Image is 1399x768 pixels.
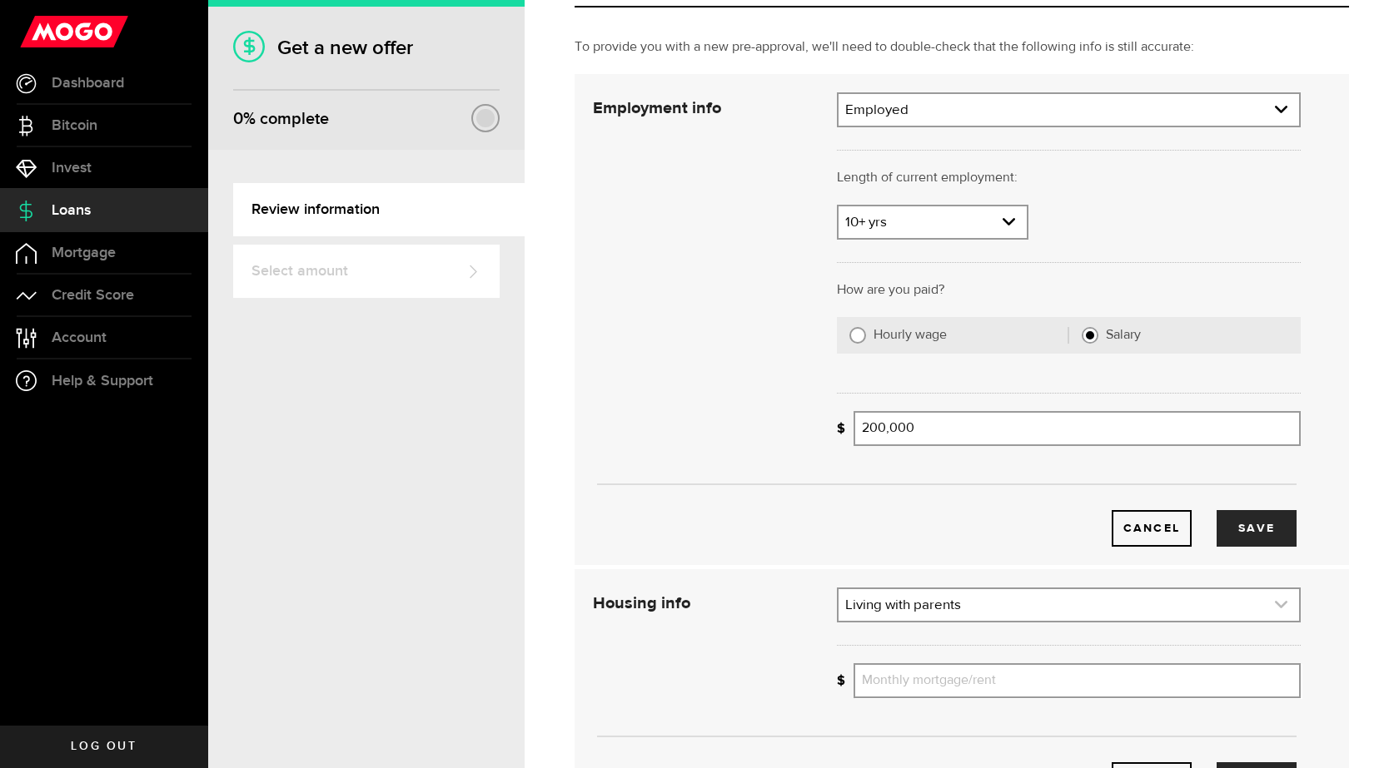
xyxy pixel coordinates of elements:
button: Cancel [1112,510,1192,547]
strong: Housing info [593,595,690,612]
label: Salary [1106,327,1288,344]
a: Review information [233,183,525,236]
input: Hourly wage [849,327,866,344]
a: expand select [839,206,1026,238]
p: How are you paid? [837,280,1301,300]
label: Hourly wage [874,327,1068,344]
span: Account [52,330,107,345]
button: Save [1217,510,1297,547]
strong: Employment info [593,100,721,116]
button: Open LiveChat chat widget [13,7,63,57]
span: 0 [233,109,243,129]
span: Mortgage [52,245,116,260]
span: Credit Score [52,288,134,303]
span: Log out [71,741,137,752]
span: Bitcoin [52,118,97,133]
span: Dashboard [52,76,124,91]
div: % complete [233,104,329,134]
h1: Get a new offer [233,36,500,60]
input: Salary [1082,327,1098,344]
span: Loans [52,203,91,218]
p: Length of current employment: [837,168,1301,188]
span: Invest [52,161,92,176]
span: Help & Support [52,374,153,389]
a: expand select [839,589,1299,621]
a: expand select [839,94,1299,126]
a: Select amount [233,245,500,298]
p: To provide you with a new pre-approval, we'll need to double-check that the following info is sti... [575,37,1349,57]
